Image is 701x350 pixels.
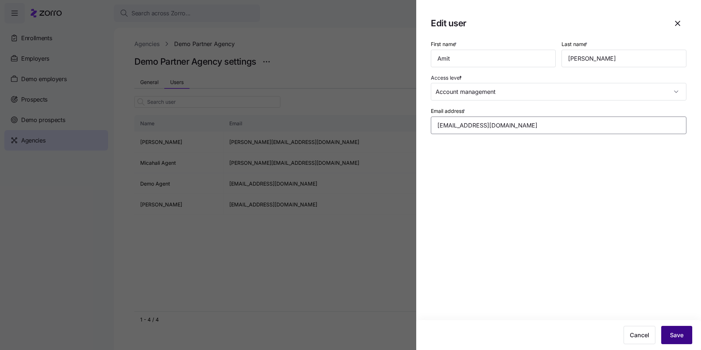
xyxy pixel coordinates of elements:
[431,74,463,82] label: Access level
[630,331,649,339] span: Cancel
[431,83,686,100] input: Select access level
[562,40,589,48] label: Last name
[431,117,686,134] input: Type user email
[431,40,458,48] label: First name
[431,107,467,115] label: Email address
[431,50,556,67] input: Type first name
[624,326,655,344] button: Cancel
[431,18,663,29] h1: Edit user
[670,331,683,339] span: Save
[562,50,686,67] input: Type last name
[661,326,692,344] button: Save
